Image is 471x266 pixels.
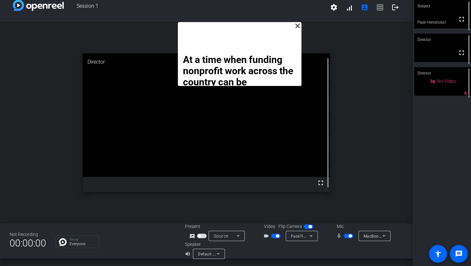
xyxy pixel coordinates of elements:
[317,179,325,187] mat-icon: fullscreen
[278,223,302,230] span: Flip Camera
[189,232,197,240] mat-icon: screen_share_outline
[392,4,399,11] mat-icon: logout
[414,67,471,79] div: Director
[434,250,442,258] mat-icon: accessibility
[10,231,46,238] div: Not Recording
[264,223,275,230] span: Video
[291,233,357,239] span: FaceTime HD Camera (C4E1:9BFB)
[458,49,466,57] mat-icon: fullscreen
[185,223,249,230] div: Present
[364,233,428,239] span: MacBook Air Microphone (Built-in)
[330,223,394,230] div: Mic
[10,235,46,251] span: 00:00:00
[263,232,271,240] mat-icon: videocam_outline
[214,233,228,239] span: Source
[83,53,330,71] div: Director
[455,250,463,258] mat-icon: message
[185,241,223,248] div: Speaker
[70,238,95,241] p: Group
[183,54,295,177] strong: At a time when funding nonprofit work across the country can be challenging, Amalgamated Bank hel...
[414,34,471,46] div: Director
[361,4,368,11] mat-icon: account_box
[70,242,95,246] p: Everyone
[458,15,466,23] mat-icon: fullscreen
[59,238,67,246] img: Chat Icon
[437,78,456,84] span: No Video
[294,22,302,30] mat-icon: close
[336,232,344,240] mat-icon: mic_none
[330,4,338,11] mat-icon: settings
[198,251,274,256] span: Default - MacBook Air Speakers (Built-in)
[185,250,193,258] mat-icon: volume_up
